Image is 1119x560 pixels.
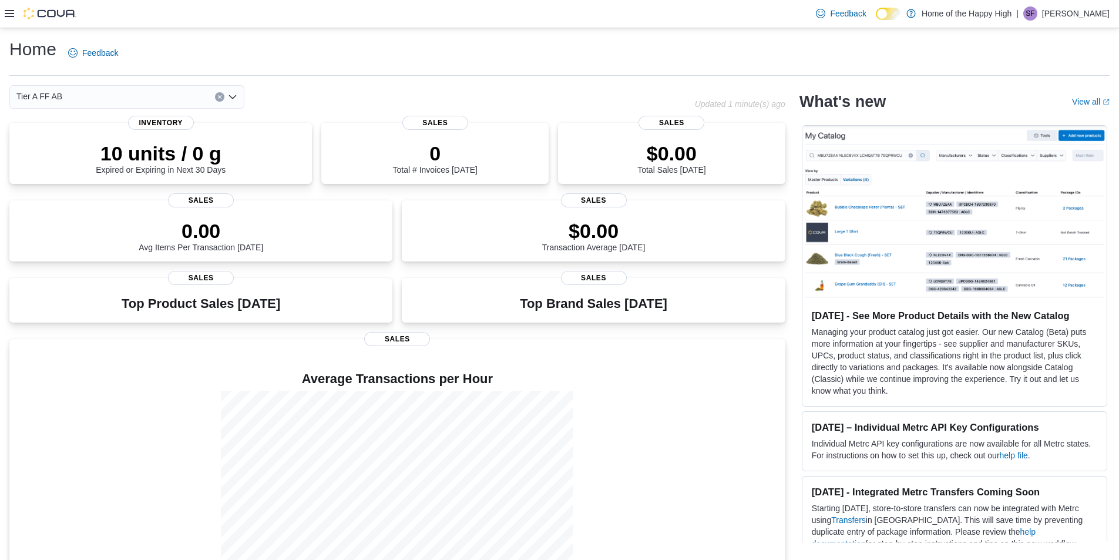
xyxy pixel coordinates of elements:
[811,2,871,25] a: Feedback
[168,271,234,285] span: Sales
[520,297,667,311] h3: Top Brand Sales [DATE]
[639,116,704,130] span: Sales
[812,326,1097,397] p: Managing your product catalog just got easier. Our new Catalog (Beta) puts more information at yo...
[393,142,478,175] div: Total # Invoices [DATE]
[139,219,263,252] div: Avg Items Per Transaction [DATE]
[168,193,234,207] span: Sales
[63,41,123,65] a: Feedback
[9,38,56,61] h1: Home
[831,515,866,525] a: Transfers
[561,193,627,207] span: Sales
[1026,6,1034,21] span: SF
[812,310,1097,321] h3: [DATE] - See More Product Details with the New Catalog
[128,116,194,130] span: Inventory
[23,8,76,19] img: Cova
[876,8,900,20] input: Dark Mode
[96,142,226,165] p: 10 units / 0 g
[19,372,776,386] h4: Average Transactions per Hour
[215,92,224,102] button: Clear input
[542,219,646,252] div: Transaction Average [DATE]
[812,502,1097,549] p: Starting [DATE], store-to-store transfers can now be integrated with Metrc using in [GEOGRAPHIC_D...
[82,47,118,59] span: Feedback
[228,92,237,102] button: Open list of options
[922,6,1012,21] p: Home of the Happy High
[637,142,705,175] div: Total Sales [DATE]
[830,8,866,19] span: Feedback
[1072,97,1110,106] a: View allExternal link
[139,219,263,243] p: 0.00
[1023,6,1037,21] div: Samuel Fitsum
[393,142,478,165] p: 0
[1103,99,1110,106] svg: External link
[695,99,785,109] p: Updated 1 minute(s) ago
[799,92,886,111] h2: What's new
[364,332,430,346] span: Sales
[1016,6,1019,21] p: |
[122,297,280,311] h3: Top Product Sales [DATE]
[812,486,1097,498] h3: [DATE] - Integrated Metrc Transfers Coming Soon
[402,116,468,130] span: Sales
[16,89,62,103] span: Tier A FF AB
[542,219,646,243] p: $0.00
[637,142,705,165] p: $0.00
[1000,451,1028,460] a: help file
[812,421,1097,433] h3: [DATE] – Individual Metrc API Key Configurations
[812,438,1097,461] p: Individual Metrc API key configurations are now available for all Metrc states. For instructions ...
[561,271,627,285] span: Sales
[1042,6,1110,21] p: [PERSON_NAME]
[96,142,226,175] div: Expired or Expiring in Next 30 Days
